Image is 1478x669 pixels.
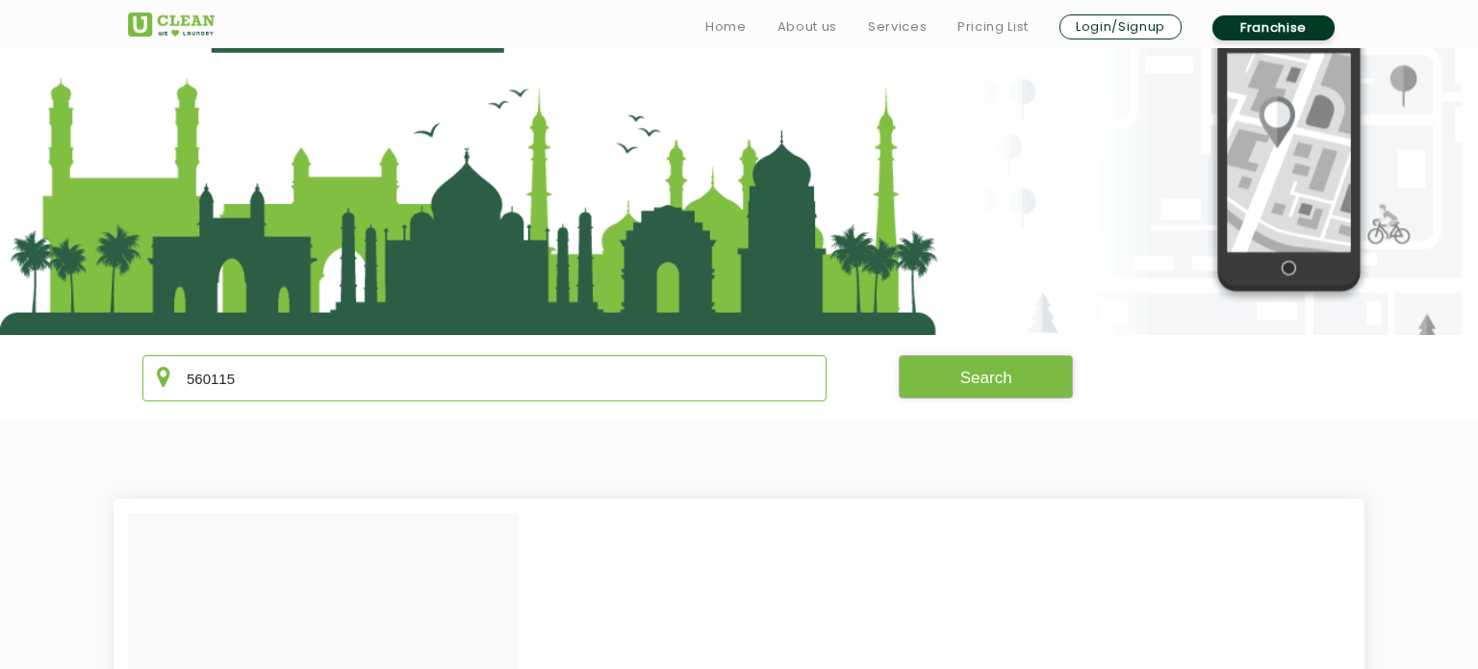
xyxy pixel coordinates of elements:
a: Services [868,15,927,39]
a: About us [777,15,837,39]
a: Pricing List [957,15,1029,39]
a: Home [705,15,747,39]
a: Login/Signup [1059,14,1182,39]
input: Enter city/area/pin Code [142,355,827,401]
a: Franchise [1212,15,1335,40]
button: Search [899,355,1074,399]
img: UClean Laundry and Dry Cleaning [128,13,215,37]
